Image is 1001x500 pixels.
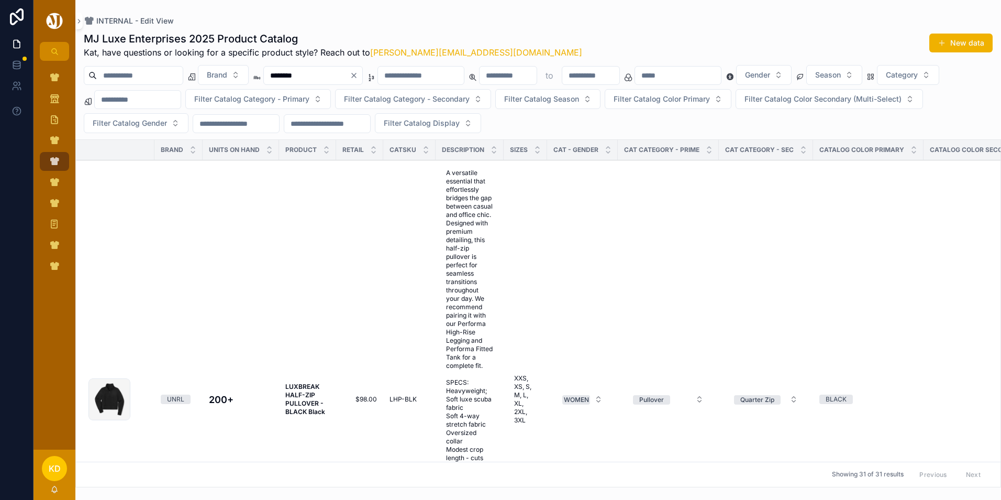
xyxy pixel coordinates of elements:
[514,374,537,425] span: XXS, XS, S, M, L, XL, 2XL, 3XL
[546,69,553,82] p: to
[815,70,841,80] span: Season
[806,65,862,85] button: Select Button
[564,395,589,405] div: WOMEN
[625,390,712,409] button: Select Button
[194,94,309,104] span: Filter Catalog Category - Primary
[725,389,807,409] a: Select Button
[745,70,770,80] span: Gender
[832,471,904,479] span: Showing 31 of 31 results
[877,65,939,85] button: Select Button
[605,89,731,109] button: Select Button
[342,146,364,154] span: Retail
[736,65,792,85] button: Select Button
[49,462,61,475] span: KD
[390,395,417,404] span: LHP-BLK
[639,395,664,405] div: Pullover
[285,383,325,416] strong: LUXBREAK HALF-ZIP PULLOVER - BLACK Black
[384,118,460,128] span: Filter Catalog Display
[390,395,429,404] a: LHP-BLK
[624,389,713,409] a: Select Button
[442,146,484,154] span: Description
[84,46,582,59] span: Kat, have questions or looking for a specific product style? Reach out to
[390,146,416,154] span: CATSKU
[344,94,470,104] span: Filter Catalog Category - Secondary
[350,71,362,80] button: Clear
[614,94,710,104] span: Filter Catalog Color Primary
[167,395,184,404] div: UNRL
[342,395,377,404] a: $98.00
[198,65,249,85] button: Select Button
[161,395,196,404] a: UNRL
[819,146,904,154] span: Catalog Color Primary
[553,389,611,409] a: Select Button
[624,146,699,154] span: CAT CATEGORY - PRIME
[285,383,330,416] a: LUXBREAK HALF-ZIP PULLOVER - BLACK Black
[740,395,774,405] div: Quarter Zip
[84,31,582,46] h1: MJ Luxe Enterprises 2025 Product Catalog
[726,390,806,409] button: Select Button
[84,113,188,133] button: Select Button
[510,146,528,154] span: SIZES
[504,94,579,104] span: Filter Catalog Season
[209,393,273,407] a: 200+
[207,70,227,80] span: Brand
[734,394,781,405] button: Unselect QUARTER_ZIP
[819,395,917,404] a: BLACK
[96,16,174,26] span: INTERNAL - Edit View
[370,47,582,58] a: [PERSON_NAME][EMAIL_ADDRESS][DOMAIN_NAME]
[725,146,794,154] span: CAT CATEGORY - SEC
[554,390,611,409] button: Select Button
[744,94,902,104] span: Filter Catalog Color Secondary (Multi-Select)
[633,394,670,405] button: Unselect PULLOVER
[209,146,260,154] span: Units On Hand
[929,34,993,52] button: New data
[161,146,183,154] span: Brand
[45,13,64,29] img: App logo
[826,395,847,404] div: BLACK
[335,89,491,109] button: Select Button
[886,70,918,80] span: Category
[553,146,598,154] span: CAT - GENDER
[34,61,75,289] div: scrollable content
[495,89,600,109] button: Select Button
[736,89,923,109] button: Select Button
[84,16,174,26] a: INTERNAL - Edit View
[285,146,317,154] span: Product
[375,113,481,133] button: Select Button
[510,370,541,429] a: XXS, XS, S, M, L, XL, 2XL, 3XL
[93,118,167,128] span: Filter Catalog Gender
[185,89,331,109] button: Select Button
